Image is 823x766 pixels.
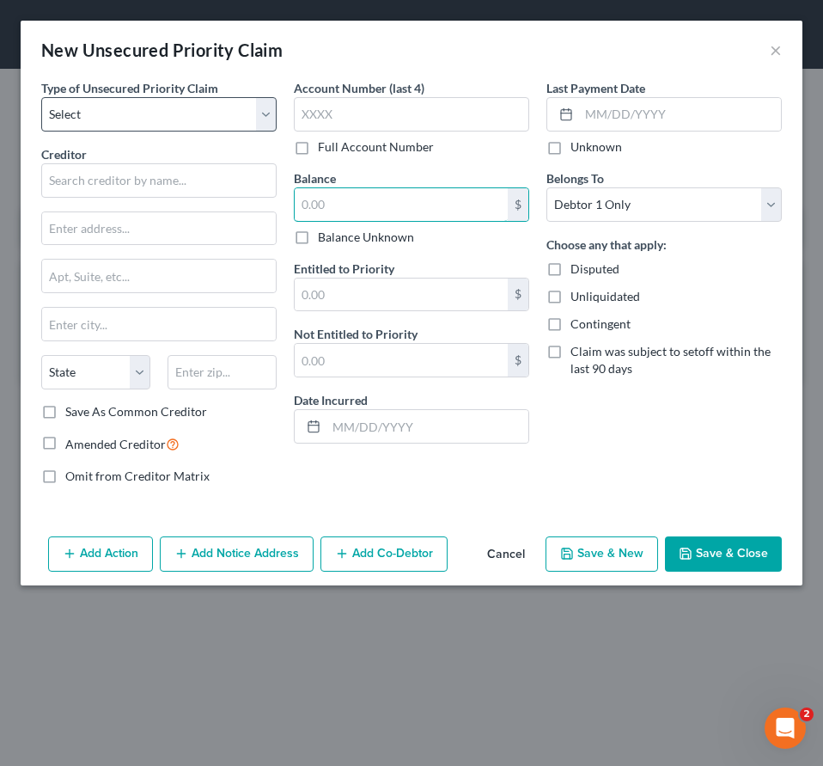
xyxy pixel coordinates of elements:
[294,260,394,278] label: Entitled to Priority
[665,536,782,573] button: Save & Close
[770,40,782,60] button: ×
[579,98,781,131] input: MM/DD/YYYY
[65,437,166,451] span: Amended Creditor
[765,708,806,749] iframe: Intercom live chat
[41,38,283,62] div: New Unsecured Priority Claim
[318,138,434,156] label: Full Account Number
[160,536,314,573] button: Add Notice Address
[570,261,619,276] span: Disputed
[41,147,87,162] span: Creditor
[508,188,528,221] div: $
[42,260,276,292] input: Apt, Suite, etc...
[41,163,277,198] input: Search creditor by name...
[326,410,528,443] input: MM/DD/YYYY
[295,188,508,221] input: 0.00
[546,171,604,186] span: Belongs To
[42,308,276,340] input: Enter city...
[320,536,448,573] button: Add Co-Debtor
[65,469,210,483] span: Omit from Creditor Matrix
[800,708,814,721] span: 2
[41,81,218,95] span: Type of Unsecured Priority Claim
[294,97,529,132] input: XXXX
[48,536,153,573] button: Add Action
[294,391,368,409] label: Date Incurred
[546,79,645,97] label: Last Payment Date
[295,344,508,377] input: 0.00
[318,229,414,246] label: Balance Unknown
[508,344,528,377] div: $
[570,344,771,376] span: Claim was subject to setoff within the last 90 days
[570,289,640,303] span: Unliquidated
[294,169,336,187] label: Balance
[546,236,667,254] label: Choose any that apply:
[294,79,424,97] label: Account Number (last 4)
[546,536,658,573] button: Save & New
[168,355,277,389] input: Enter zip...
[65,403,207,420] label: Save As Common Creditor
[295,279,508,311] input: 0.00
[508,279,528,311] div: $
[294,325,418,343] label: Not Entitled to Priority
[42,212,276,245] input: Enter address...
[570,316,631,331] span: Contingent
[570,138,622,156] label: Unknown
[473,538,539,573] button: Cancel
